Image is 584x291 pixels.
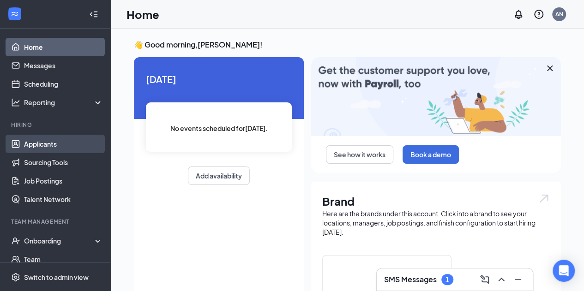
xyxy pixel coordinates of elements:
span: [DATE] [146,72,292,86]
h1: Brand [322,193,550,209]
svg: UserCheck [11,236,20,245]
button: Minimize [511,272,525,287]
svg: WorkstreamLogo [10,9,19,18]
a: Talent Network [24,190,103,208]
svg: QuestionInfo [533,9,544,20]
a: Messages [24,56,103,75]
a: Sourcing Tools [24,153,103,172]
button: ComposeMessage [477,272,492,287]
div: AN [555,10,563,18]
button: Add availability [188,166,250,185]
img: open.6027fd2a22e1237b5b06.svg [538,193,550,204]
a: Team [24,250,103,268]
svg: Notifications [513,9,524,20]
h3: 👋 Good morning, [PERSON_NAME] ! [134,40,561,50]
svg: Analysis [11,98,20,107]
button: ChevronUp [494,272,509,287]
div: Hiring [11,121,101,129]
svg: Cross [544,63,555,74]
div: Team Management [11,218,101,226]
a: Applicants [24,135,103,153]
svg: ChevronUp [496,274,507,285]
div: Switch to admin view [24,273,89,282]
svg: Settings [11,273,20,282]
button: Book a demo [403,145,459,164]
svg: Collapse [89,10,98,19]
a: Scheduling [24,75,103,93]
h3: SMS Messages [384,274,437,285]
span: No events scheduled for [DATE] . [170,123,268,133]
button: See how it works [326,145,393,164]
img: payroll-large.gif [311,57,561,136]
div: Reporting [24,98,103,107]
div: 1 [446,276,449,284]
div: Open Intercom Messenger [553,260,575,282]
div: Onboarding [24,236,95,245]
a: Job Postings [24,172,103,190]
svg: ComposeMessage [479,274,490,285]
a: Home [24,38,103,56]
svg: Minimize [512,274,524,285]
h1: Home [126,6,159,22]
div: Here are the brands under this account. Click into a brand to see your locations, managers, job p... [322,209,550,237]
